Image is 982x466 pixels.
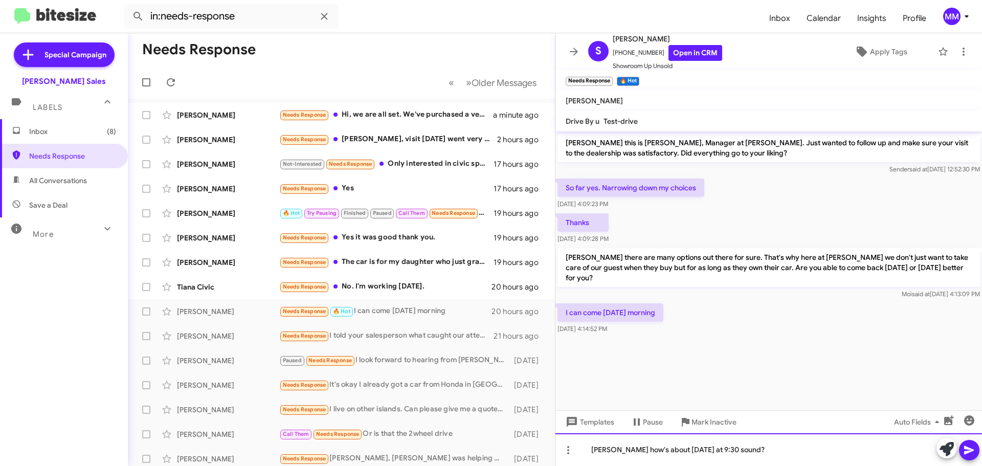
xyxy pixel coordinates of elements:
[44,50,106,60] span: Special Campaign
[492,306,547,317] div: 20 hours ago
[492,282,547,292] div: 20 hours ago
[494,184,547,194] div: 17 hours ago
[509,356,547,366] div: [DATE]
[29,200,68,210] span: Save a Deal
[177,110,279,120] div: [PERSON_NAME]
[497,135,547,145] div: 2 hours ago
[283,308,326,315] span: Needs Response
[828,42,933,61] button: Apply Tags
[613,61,722,71] span: Showroom Up Unsold
[557,235,609,242] span: [DATE] 4:09:28 PM
[373,210,392,216] span: Paused
[107,126,116,137] span: (8)
[691,413,736,431] span: Mark Inactive
[177,429,279,439] div: [PERSON_NAME]
[316,431,360,437] span: Needs Response
[566,117,599,126] span: Drive By u
[279,379,509,391] div: It's okay I already got a car from Honda in [GEOGRAPHIC_DATA] crv
[870,42,907,61] span: Apply Tags
[283,431,309,437] span: Call Them
[279,207,494,219] div: Ok thanks, he's na available right now. We'll call when he can
[29,175,87,186] span: All Conversations
[889,165,980,173] span: Sender [DATE] 12:52:30 PM
[886,413,951,431] button: Auto Fields
[283,357,302,364] span: Paused
[283,234,326,241] span: Needs Response
[509,380,547,390] div: [DATE]
[509,405,547,415] div: [DATE]
[308,357,352,364] span: Needs Response
[398,210,425,216] span: Call Them
[613,33,722,45] span: [PERSON_NAME]
[643,413,663,431] span: Pause
[494,208,547,218] div: 19 hours ago
[279,158,494,170] div: Only interested in civic sport 4dr
[29,151,116,161] span: Needs Response
[555,413,622,431] button: Templates
[279,305,492,317] div: I can come [DATE] morning
[509,454,547,464] div: [DATE]
[472,77,537,88] span: Older Messages
[283,382,326,388] span: Needs Response
[177,135,279,145] div: [PERSON_NAME]
[494,159,547,169] div: 17 hours ago
[557,303,663,322] p: I can come [DATE] morning
[279,404,509,415] div: I live on other islands. Can please give me a quote for Honda civic lx
[283,332,326,339] span: Needs Response
[909,165,927,173] span: said at
[14,42,115,67] a: Special Campaign
[613,45,722,61] span: [PHONE_NUMBER]
[283,210,300,216] span: 🔥 Hot
[279,281,492,293] div: No. I'm working [DATE].
[443,72,543,93] nav: Page navigation example
[509,429,547,439] div: [DATE]
[895,4,934,33] a: Profile
[177,233,279,243] div: [PERSON_NAME]
[557,134,980,162] p: [PERSON_NAME] this is [PERSON_NAME], Manager at [PERSON_NAME]. Just wanted to follow up and make ...
[279,330,494,342] div: I told your salesperson what caught our attention
[283,161,322,167] span: Not-Interested
[283,283,326,290] span: Needs Response
[142,41,256,58] h1: Needs Response
[279,134,497,145] div: [PERSON_NAME], visit [DATE] went very well. We were pressed on time so we could only stay a short...
[668,45,722,61] a: Open in CRM
[283,406,326,413] span: Needs Response
[177,454,279,464] div: [PERSON_NAME]
[622,413,671,431] button: Pause
[177,356,279,366] div: [PERSON_NAME]
[912,290,930,298] span: said at
[279,256,494,268] div: The car is for my daughter who just graduated college. She needs to establish her credit first an...
[279,232,494,243] div: Yes it was good thank you.
[493,110,547,120] div: a minute ago
[33,230,54,239] span: More
[124,4,339,29] input: Search
[494,331,547,341] div: 21 hours ago
[177,306,279,317] div: [PERSON_NAME]
[798,4,849,33] a: Calendar
[177,380,279,390] div: [PERSON_NAME]
[283,455,326,462] span: Needs Response
[177,405,279,415] div: [PERSON_NAME]
[761,4,798,33] span: Inbox
[849,4,895,33] a: Insights
[279,354,509,366] div: I look forward to hearing from [PERSON_NAME]
[557,200,608,208] span: [DATE] 4:09:23 PM
[33,103,62,112] span: Labels
[604,117,638,126] span: Test-drive
[617,77,639,86] small: 🔥 Hot
[307,210,337,216] span: Try Pausing
[557,248,980,287] p: [PERSON_NAME] there are many options out there for sure. That's why here at [PERSON_NAME] we don'...
[449,76,454,89] span: «
[566,96,623,105] span: [PERSON_NAME]
[177,282,279,292] div: Tiana Civic
[557,179,704,197] p: So far yes. Narrowing down my choices
[557,325,607,332] span: [DATE] 4:14:52 PM
[671,413,745,431] button: Mark Inactive
[555,433,982,466] div: [PERSON_NAME] how's about [DATE] at 9:30 sound?
[29,126,116,137] span: Inbox
[279,109,493,121] div: Hi, we are all set. We've purchased a vehicle already. Thank you!
[557,213,609,232] p: Thanks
